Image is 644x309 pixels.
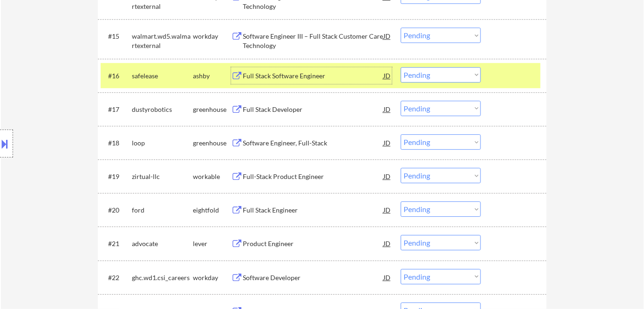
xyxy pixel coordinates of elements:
div: greenhouse [193,138,231,148]
div: workday [193,32,231,41]
div: JD [383,269,392,286]
div: JD [383,201,392,218]
div: JD [383,235,392,252]
div: #21 [108,239,124,248]
div: Full Stack Engineer [243,206,384,215]
div: lever [193,239,231,248]
div: advocate [132,239,193,248]
div: JD [383,168,392,185]
div: #15 [108,32,124,41]
div: Software Developer [243,273,384,282]
div: ghc.wd1.csi_careers [132,273,193,282]
div: Software Engineer III – Full Stack Customer Care Technology [243,32,384,50]
div: workable [193,172,231,181]
div: Full Stack Developer [243,105,384,114]
div: eightfold [193,206,231,215]
div: #22 [108,273,124,282]
div: JD [383,27,392,44]
div: greenhouse [193,105,231,114]
div: walmart.wd5.walmartexternal [132,32,193,50]
div: Full Stack Software Engineer [243,71,384,81]
div: Full-Stack Product Engineer [243,172,384,181]
div: ashby [193,71,231,81]
div: JD [383,134,392,151]
div: Product Engineer [243,239,384,248]
div: JD [383,101,392,117]
div: JD [383,67,392,84]
div: workday [193,273,231,282]
div: Software Engineer, Full-Stack [243,138,384,148]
